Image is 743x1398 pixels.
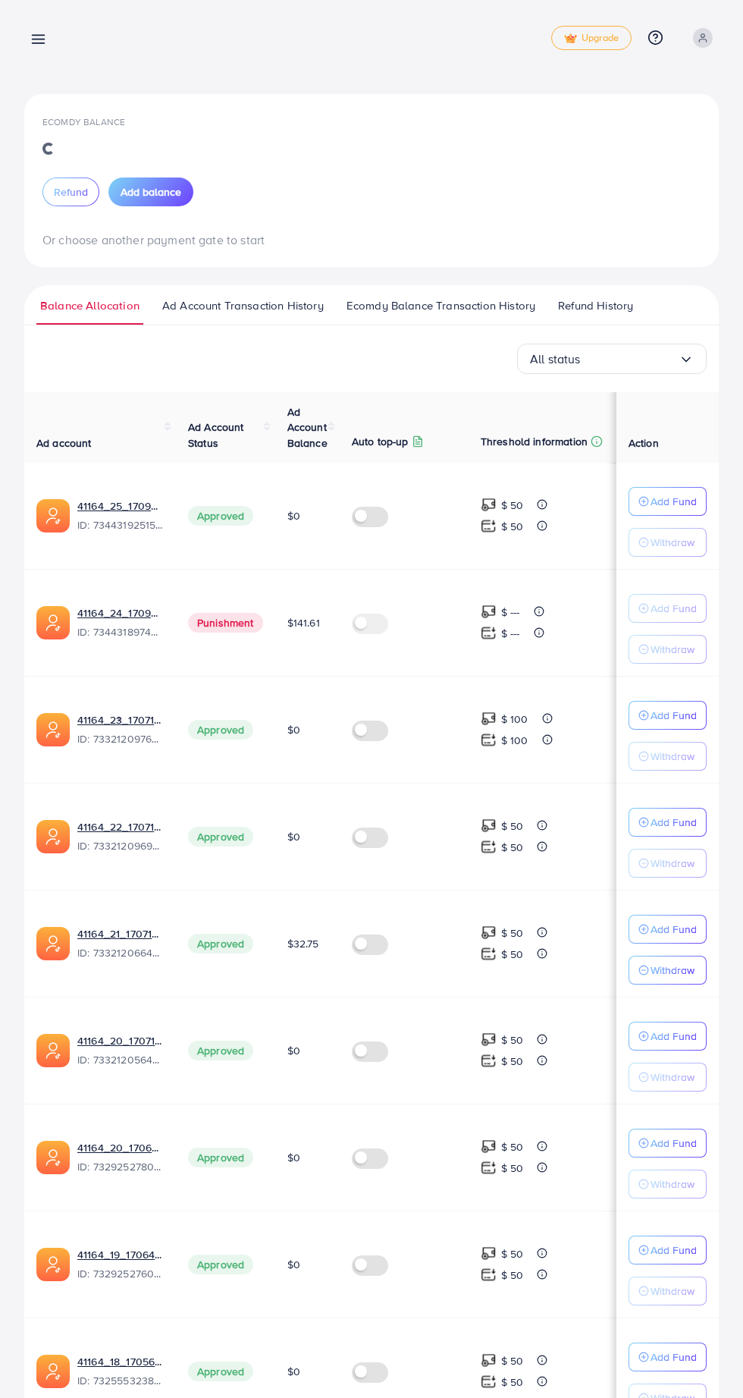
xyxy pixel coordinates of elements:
[481,1139,497,1155] img: top-up amount
[501,1052,524,1070] p: $ 50
[346,297,535,314] span: Ecomdy Balance Transaction History
[651,1068,694,1086] p: Withdraw
[651,961,694,979] p: Withdraw
[36,1248,70,1281] img: ic-ads-acc.e4c84228.svg
[629,594,707,623] button: Add Fund
[651,640,694,658] p: Withdraw
[629,635,707,664] button: Withdraw
[481,432,588,451] p: Threshold information
[629,849,707,878] button: Withdraw
[651,920,697,938] p: Add Fund
[36,1034,70,1067] img: ic-ads-acc.e4c84228.svg
[501,838,524,856] p: $ 50
[651,813,697,831] p: Add Fund
[501,1245,524,1263] p: $ 50
[481,1032,497,1048] img: top-up amount
[501,1138,524,1156] p: $ 50
[77,517,164,532] span: ID: 7344319251534069762
[40,297,140,314] span: Balance Allocation
[188,934,253,953] span: Approved
[501,496,524,514] p: $ 50
[54,184,88,199] span: Refund
[481,839,497,855] img: top-up amount
[481,1160,497,1176] img: top-up amount
[481,1352,497,1368] img: top-up amount
[481,518,497,534] img: top-up amount
[77,819,164,834] a: 41164_22_1707142456408
[77,945,164,960] span: ID: 7332120664427642882
[651,1348,697,1366] p: Add Fund
[501,1159,524,1177] p: $ 50
[651,599,697,617] p: Add Fund
[188,419,244,450] span: Ad Account Status
[287,508,300,523] span: $0
[501,924,524,942] p: $ 50
[501,710,528,728] p: $ 100
[530,347,581,371] span: All status
[77,926,164,941] a: 41164_21_1707142387585
[36,820,70,853] img: ic-ads-acc.e4c84228.svg
[651,1027,697,1045] p: Add Fund
[188,720,253,740] span: Approved
[188,613,263,633] span: Punishment
[188,1148,253,1167] span: Approved
[36,435,92,451] span: Ad account
[352,432,409,451] p: Auto top-up
[77,1354,164,1389] div: <span class='underline'>41164_18_1705613299404</span></br>7325553238722314241
[629,435,659,451] span: Action
[564,33,577,44] img: tick
[36,606,70,639] img: ic-ads-acc.e4c84228.svg
[501,1352,524,1370] p: $ 50
[36,1141,70,1174] img: ic-ads-acc.e4c84228.svg
[287,1043,300,1058] span: $0
[564,33,619,44] span: Upgrade
[651,854,694,872] p: Withdraw
[42,231,701,249] p: Or choose another payment gate to start
[77,819,164,854] div: <span class='underline'>41164_22_1707142456408</span></br>7332120969684811778
[629,915,707,944] button: Add Fund
[287,1257,300,1272] span: $0
[188,1255,253,1274] span: Approved
[629,1170,707,1199] button: Withdraw
[481,711,497,727] img: top-up amount
[77,1052,164,1067] span: ID: 7332120564271874049
[121,184,181,199] span: Add balance
[651,1241,697,1259] p: Add Fund
[36,713,70,746] img: ic-ads-acc.e4c84228.svg
[42,177,99,206] button: Refund
[629,487,707,516] button: Add Fund
[629,1343,707,1371] button: Add Fund
[77,605,164,640] div: <span class='underline'>41164_24_1709982576916</span></br>7344318974215340033
[629,701,707,730] button: Add Fund
[481,1246,497,1261] img: top-up amount
[501,731,528,749] p: $ 100
[481,497,497,513] img: top-up amount
[651,1282,694,1300] p: Withdraw
[481,1374,497,1390] img: top-up amount
[481,1267,497,1283] img: top-up amount
[651,492,697,511] p: Add Fund
[287,615,320,630] span: $141.61
[651,747,694,765] p: Withdraw
[108,177,193,206] button: Add balance
[501,1031,524,1049] p: $ 50
[501,1373,524,1391] p: $ 50
[162,297,324,314] span: Ad Account Transaction History
[481,946,497,962] img: top-up amount
[551,26,632,50] a: tickUpgrade
[188,506,253,526] span: Approved
[77,926,164,961] div: <span class='underline'>41164_21_1707142387585</span></br>7332120664427642882
[77,1266,164,1281] span: ID: 7329252760468127746
[629,956,707,985] button: Withdraw
[558,297,633,314] span: Refund History
[77,1033,164,1068] div: <span class='underline'>41164_20_1707142368069</span></br>7332120564271874049
[287,1364,300,1379] span: $0
[77,712,164,747] div: <span class='underline'>41164_23_1707142475983</span></br>7332120976240689154
[77,1033,164,1048] a: 41164_20_1707142368069
[651,1134,697,1152] p: Add Fund
[501,1266,524,1284] p: $ 50
[501,817,524,835] p: $ 50
[629,1236,707,1264] button: Add Fund
[77,1247,164,1262] a: 41164_19_1706474666940
[287,829,300,844] span: $0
